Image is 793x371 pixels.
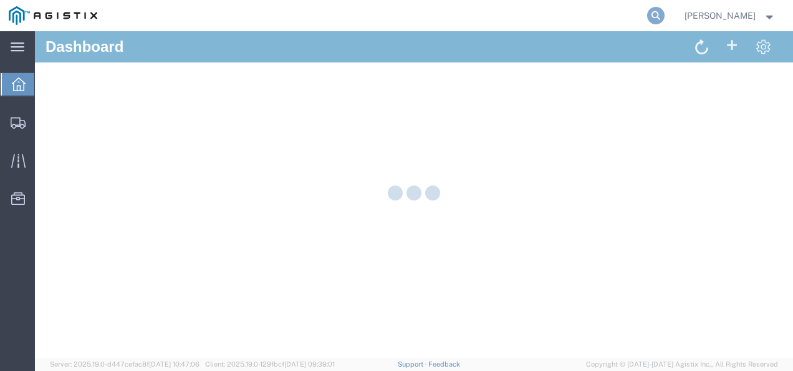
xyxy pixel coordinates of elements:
button: Add module [685,4,709,30]
span: Client: 2025.19.0-129fbcf [205,360,335,368]
a: Feedback [428,360,460,368]
span: [DATE] 09:39:01 [284,360,335,368]
h1: Dashboard [11,7,89,24]
span: Nathan Seeley [685,9,756,22]
button: Refresh dashboard [655,4,678,30]
a: Support [398,360,429,368]
button: Manage dashboard [716,4,741,30]
span: Copyright © [DATE]-[DATE] Agistix Inc., All Rights Reserved [586,359,778,370]
button: [PERSON_NAME] [684,8,776,23]
img: logo [9,6,97,25]
span: Server: 2025.19.0-d447cefac8f [50,360,199,368]
span: [DATE] 10:47:06 [149,360,199,368]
